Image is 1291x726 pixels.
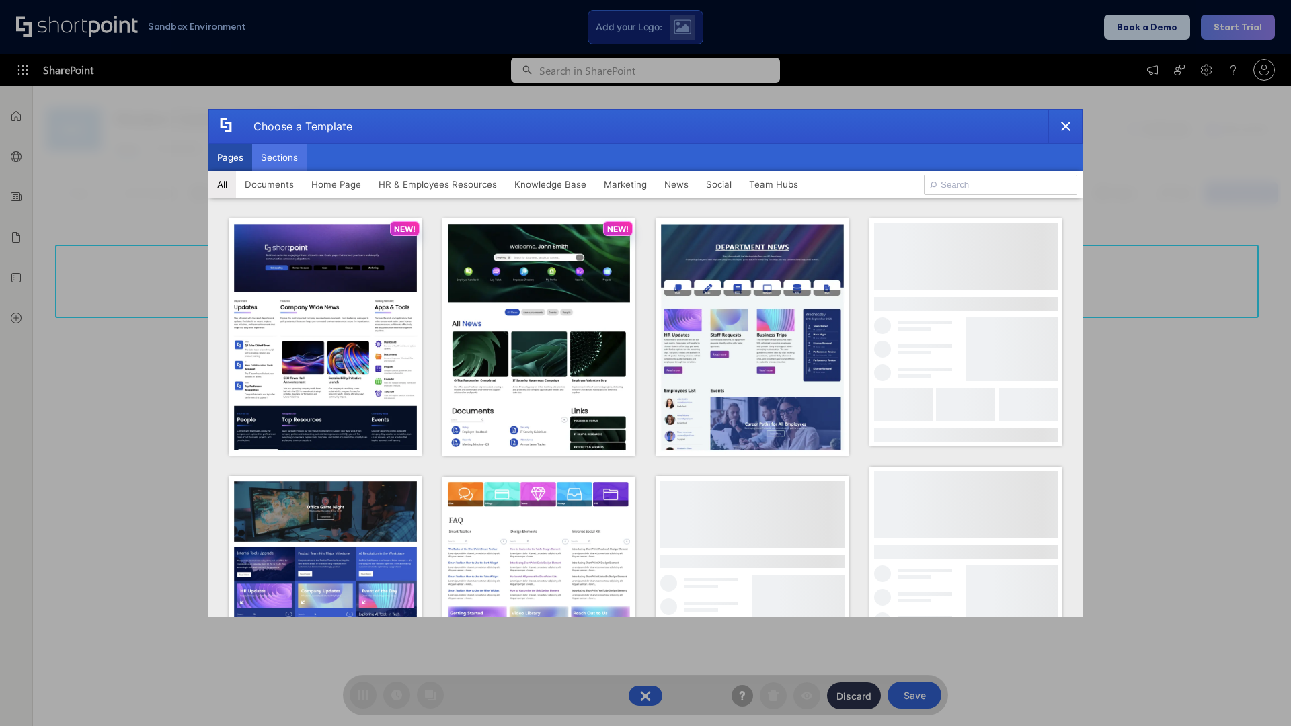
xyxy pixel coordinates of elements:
button: News [656,171,697,198]
input: Search [924,175,1077,195]
iframe: Chat Widget [1224,661,1291,726]
div: template selector [208,109,1083,617]
button: Marketing [595,171,656,198]
button: Home Page [303,171,370,198]
button: Team Hubs [740,171,807,198]
button: Pages [208,144,252,171]
p: NEW! [394,224,416,234]
button: Social [697,171,740,198]
button: All [208,171,236,198]
button: HR & Employees Resources [370,171,506,198]
button: Knowledge Base [506,171,595,198]
button: Sections [252,144,307,171]
p: NEW! [607,224,629,234]
button: Documents [236,171,303,198]
div: Choose a Template [243,110,352,143]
